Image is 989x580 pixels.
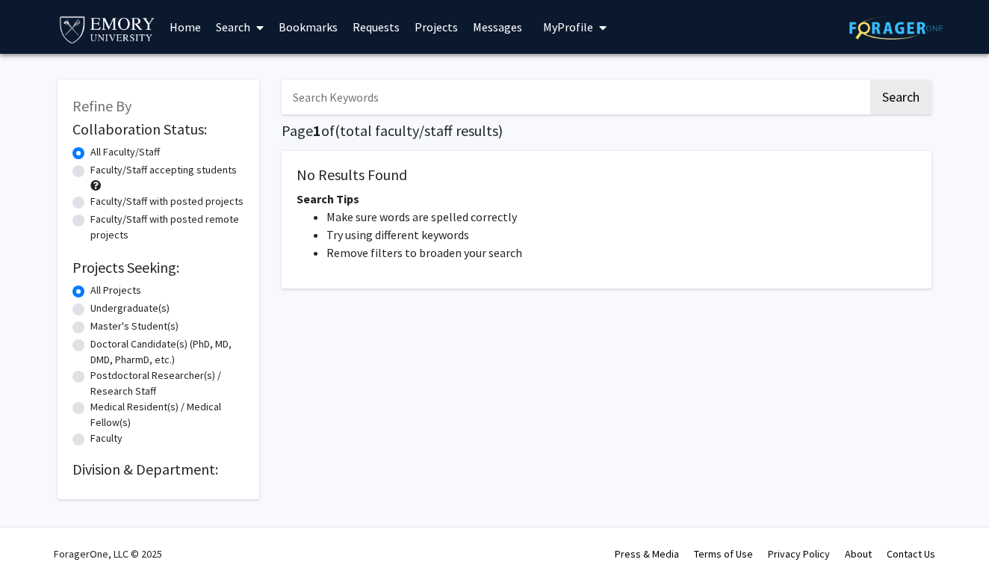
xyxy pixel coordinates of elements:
[72,96,131,115] span: Refine By
[407,1,465,53] a: Projects
[297,191,359,206] span: Search Tips
[90,144,160,160] label: All Faculty/Staff
[90,283,141,298] label: All Projects
[313,121,321,140] span: 1
[162,1,208,53] a: Home
[768,547,830,561] a: Privacy Policy
[887,547,935,561] a: Contact Us
[208,1,271,53] a: Search
[90,300,170,316] label: Undergraduate(s)
[72,460,244,478] h2: Division & Department:
[326,226,917,244] li: Try using different keywords
[72,259,244,277] h2: Projects Seeking:
[90,194,244,209] label: Faculty/Staff with posted projects
[465,1,530,53] a: Messages
[90,318,179,334] label: Master's Student(s)
[90,162,237,178] label: Faculty/Staff accepting students
[90,368,244,399] label: Postdoctoral Researcher(s) / Research Staff
[282,122,931,140] h1: Page of ( total faculty/staff results)
[72,120,244,138] h2: Collaboration Status:
[90,399,244,431] label: Medical Resident(s) / Medical Fellow(s)
[870,80,931,114] button: Search
[615,547,679,561] a: Press & Media
[54,528,162,580] div: ForagerOne, LLC © 2025
[90,336,244,368] label: Doctoral Candidate(s) (PhD, MD, DMD, PharmD, etc.)
[271,1,345,53] a: Bookmarks
[849,16,943,40] img: ForagerOne Logo
[326,208,917,226] li: Make sure words are spelled correctly
[326,244,917,262] li: Remove filters to broaden your search
[90,431,123,446] label: Faculty
[297,166,917,184] h5: No Results Found
[282,303,931,338] nav: Page navigation
[345,1,407,53] a: Requests
[694,547,753,561] a: Terms of Use
[543,19,593,34] span: My Profile
[282,80,868,114] input: Search Keywords
[58,12,157,46] img: Emory University Logo
[845,547,872,561] a: About
[90,212,244,243] label: Faculty/Staff with posted remote projects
